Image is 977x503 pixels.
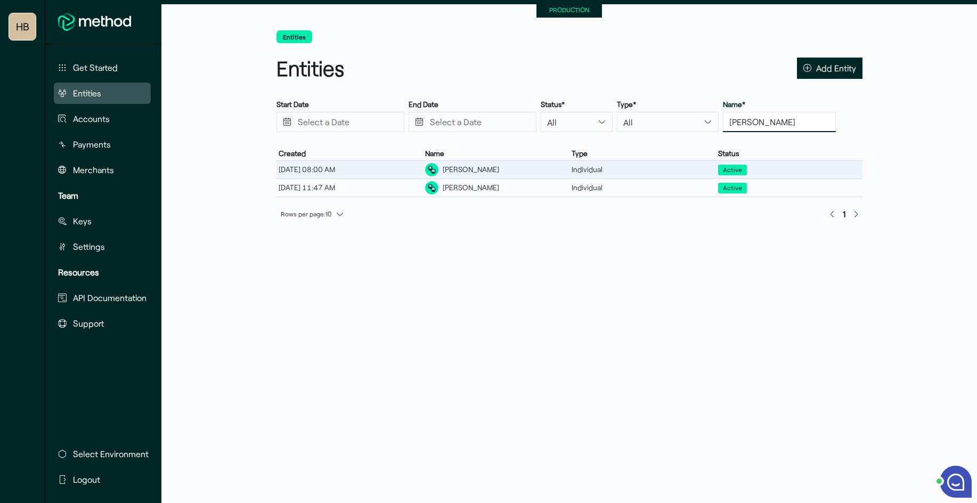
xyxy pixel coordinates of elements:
button: Keys [54,210,151,232]
label: Status* [541,100,565,109]
span: Keys [73,215,92,228]
div: Bank [425,181,438,194]
span: Add Entity [816,61,856,75]
div: [PERSON_NAME] [443,182,499,193]
label: Start Date [276,100,309,109]
button: Page 1 of 1 [838,206,850,223]
img: MethodFi Logo [58,13,131,31]
div: Individual [569,163,716,176]
span: HB [16,16,29,37]
label: Type* [617,100,636,109]
strong: Resources [58,267,99,277]
span: Get Started [73,61,118,74]
nav: breadcrumb [276,30,862,45]
h1: Entities [276,54,565,83]
span: Resources [58,266,99,279]
span: Active [718,183,747,193]
strong: Team [58,190,78,200]
label: Name* [723,100,745,109]
span: Active [723,183,742,193]
label: End Date [409,100,438,109]
button: Add Entity [797,58,862,79]
button: Highway Benefits [9,13,36,40]
span: Status [718,149,739,158]
button: Previous page [826,208,838,221]
button: Payments [54,134,151,155]
button: Settings [54,236,151,257]
button: Entities [54,83,151,104]
button: Entities [276,30,312,43]
span: Team [58,189,78,202]
span: Support [73,317,104,330]
button: Support [54,313,151,334]
div: [DATE] 08:00 AM [276,163,423,176]
span: Active [723,165,742,175]
button: Logout [54,469,153,490]
button: Next page [850,208,862,221]
button: Merchants [54,159,151,181]
span: Accounts [73,112,110,125]
div: Bank [425,163,438,176]
input: Kevin Doyle [723,112,836,132]
input: Press the down key to open a popover containing a calendar. [276,112,404,132]
span: Select Environment [73,448,149,460]
span: Logout [73,473,100,486]
span: 1 [843,207,845,221]
button: Rows per page:10 [276,208,348,221]
small: PRODUCTION [549,6,589,13]
span: Entities [73,87,101,100]
tr: [DATE] 08:00 AM[PERSON_NAME]IndividualActive [276,161,862,179]
span: Name [425,149,444,158]
span: Active [718,165,747,175]
div: Individual [569,181,716,194]
input: Press the down key to open a popover containing a calendar. [409,112,536,132]
span: Merchants [73,164,114,176]
span: Settings [73,240,105,253]
span: Type [572,149,588,158]
span: API Documentation [73,291,146,304]
span: Rows per page : 10 [281,207,331,221]
button: Get Started [54,57,151,78]
tr: [DATE] 11:47 AM[PERSON_NAME]IndividualActive [276,179,862,197]
button: Select Environment [54,443,153,465]
span: Payments [73,138,111,151]
button: Accounts [54,108,151,129]
button: API Documentation [54,287,151,309]
div: [PERSON_NAME] [443,164,499,175]
span: Created [279,149,306,158]
div: [DATE] 11:47 AM [276,181,423,194]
